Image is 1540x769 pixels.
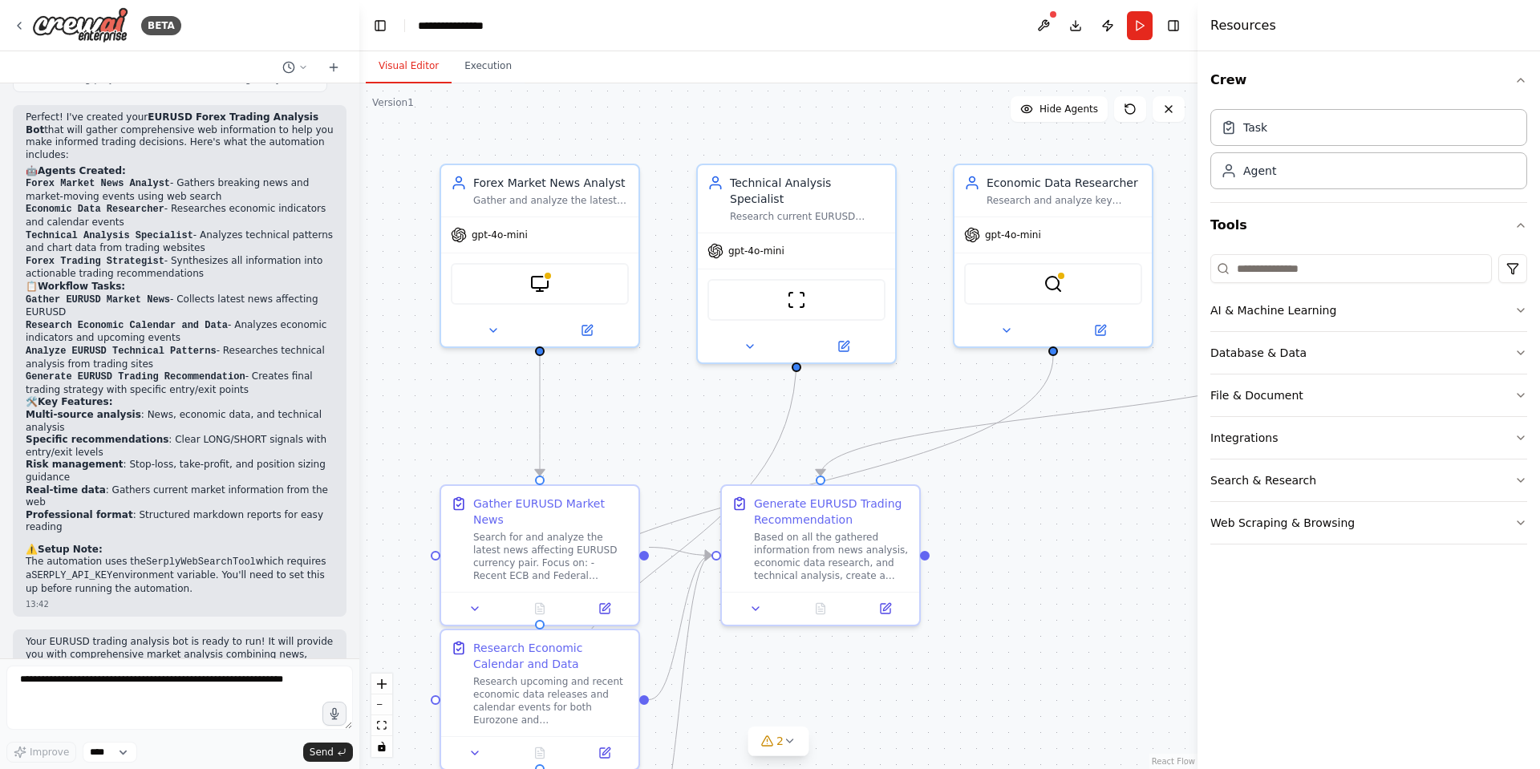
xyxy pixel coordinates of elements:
[26,204,164,215] code: Economic Data Researcher
[649,540,711,564] g: Edge from 781b5434-87b9-4f74-a861-42e4cb4199b0 to 5ae8b22d-c4ea-448d-bec0-2fc4733d3b31
[26,255,334,281] li: - Synthesizes all information into actionable trading recommendations
[953,164,1153,348] div: Economic Data ResearcherResearch and analyze key economic indicators, data releases, and economic...
[38,165,126,176] strong: Agents Created:
[371,674,392,694] button: zoom in
[26,409,141,420] strong: Multi-source analysis
[371,715,392,736] button: fit view
[1039,103,1098,115] span: Hide Agents
[26,229,334,255] li: - Analyzes technical patterns and chart data from trading websites
[1243,163,1276,179] div: Agent
[26,345,334,370] li: - Researches technical analysis from trading sites
[530,274,549,293] img: BrowserbaseLoadTool
[369,14,391,37] button: Hide left sidebar
[1210,374,1527,416] button: File & Document
[6,742,76,763] button: Improve
[987,175,1142,191] div: Economic Data Researcher
[987,194,1142,207] div: Research and analyze key economic indicators, data releases, and economic calendar events for bot...
[787,290,806,310] img: ScrapeWebsiteTool
[440,164,640,348] div: Forex Market News AnalystGather and analyze the latest news and developments affecting EURUSD cur...
[26,484,106,496] strong: Real-time data
[26,556,334,595] p: The automation uses the which requires a environment variable. You'll need to set this up before ...
[26,320,228,331] code: Research Economic Calendar and Data
[813,353,1318,476] g: Edge from 81213054-03ab-4f7f-a82d-70299fac8b4b to 5ae8b22d-c4ea-448d-bec0-2fc4733d3b31
[26,203,334,229] li: - Researches economic indicators and calendar events
[473,640,629,672] div: Research Economic Calendar and Data
[26,434,168,445] strong: Specific recommendations
[26,509,133,520] strong: Professional format
[26,409,334,434] li: : News, economic data, and technical analysis
[532,356,548,476] g: Edge from dc1ecd36-c2a4-43ac-bd05-096e16708d65 to 781b5434-87b9-4f74-a861-42e4cb4199b0
[26,178,170,189] code: Forex Market News Analyst
[26,459,124,470] strong: Risk management
[1210,248,1527,557] div: Tools
[26,346,217,357] code: Analyze EURUSD Technical Patterns
[371,694,392,715] button: zoom out
[371,736,392,757] button: toggle interactivity
[473,175,629,191] div: Forex Market News Analyst
[1210,103,1527,202] div: Crew
[1210,502,1527,544] button: Web Scraping & Browsing
[26,111,318,136] strong: EURUSD Forex Trading Analysis Bot
[1162,14,1185,37] button: Hide right sidebar
[1210,417,1527,459] button: Integrations
[310,746,334,759] span: Send
[1055,321,1145,340] button: Open in side panel
[26,256,164,267] code: Forex Trading Strategist
[728,245,784,257] span: gpt-4o-mini
[1210,16,1276,35] h4: Resources
[754,496,910,528] div: Generate EURUSD Trading Recommendation
[141,16,181,35] div: BETA
[26,294,170,306] code: Gather EURUSD Market News
[26,293,334,319] li: - Collects latest news affecting EURUSD
[26,370,334,396] li: - Creates final trading strategy with specific entry/exit points
[473,194,629,207] div: Gather and analyze the latest news and developments affecting EURUSD currency pair, including eco...
[372,96,414,109] div: Version 1
[452,50,525,83] button: Execution
[26,544,334,557] h2: ⚠️
[1152,757,1195,766] a: React Flow attribution
[720,484,921,626] div: Generate EURUSD Trading RecommendationBased on all the gathered information from news analysis, e...
[1210,203,1527,248] button: Tools
[30,746,69,759] span: Improve
[32,7,128,43] img: Logo
[532,356,1061,620] g: Edge from d1d6e131-07ad-48b3-89c8-ec447ba7b223 to 4bf9205c-a1b1-4773-a123-73ebf44061fb
[276,58,314,77] button: Switch to previous chat
[748,727,809,756] button: 2
[440,484,640,626] div: Gather EURUSD Market NewsSearch for and analyze the latest news affecting EURUSD currency pair. F...
[730,210,885,223] div: Research current EURUSD technical analysis, chart patterns, support/resistance levels, and sentim...
[1243,119,1267,136] div: Task
[1011,96,1108,122] button: Hide Agents
[577,743,632,763] button: Open in side panel
[26,636,334,686] p: Your EURUSD trading analysis bot is ready to run! It will provide you with comprehensive market a...
[321,58,346,77] button: Start a new chat
[26,230,193,241] code: Technical Analysis Specialist
[26,281,334,293] h2: 📋
[754,531,910,582] div: Based on all the gathered information from news analysis, economic data research, and technical a...
[26,319,334,345] li: - Analyzes economic indicators and upcoming events
[798,337,889,356] button: Open in side panel
[26,598,334,610] div: 13:42
[473,496,629,528] div: Gather EURUSD Market News
[649,548,711,708] g: Edge from 4bf9205c-a1b1-4773-a123-73ebf44061fb to 5ae8b22d-c4ea-448d-bec0-2fc4733d3b31
[472,229,528,241] span: gpt-4o-mini
[146,557,256,568] code: SerplyWebSearchTool
[418,18,500,34] nav: breadcrumb
[730,175,885,207] div: Technical Analysis Specialist
[857,599,913,618] button: Open in side panel
[26,509,334,534] li: : Structured markdown reports for easy reading
[26,459,334,484] li: : Stop-loss, take-profit, and position sizing guidance
[26,111,334,161] p: Perfect! I've created your that will gather comprehensive web information to help you make inform...
[506,599,574,618] button: No output available
[776,733,784,749] span: 2
[1044,274,1063,293] img: SerplyWebSearchTool
[696,164,897,364] div: Technical Analysis SpecialistResearch current EURUSD technical analysis, chart patterns, support/...
[38,396,112,407] strong: Key Features:
[506,743,574,763] button: No output available
[26,396,334,409] h2: 🛠️
[541,321,632,340] button: Open in side panel
[303,743,353,762] button: Send
[577,599,632,618] button: Open in side panel
[985,229,1041,241] span: gpt-4o-mini
[371,674,392,757] div: React Flow controls
[473,675,629,727] div: Research upcoming and recent economic data releases and calendar events for both Eurozone and [GE...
